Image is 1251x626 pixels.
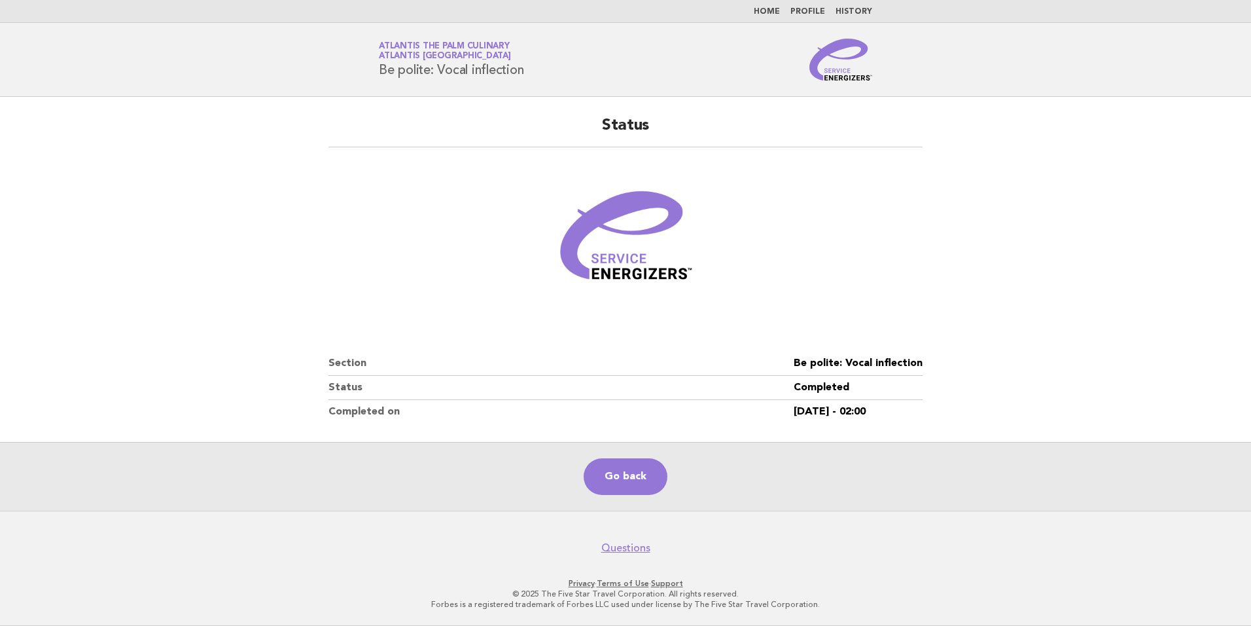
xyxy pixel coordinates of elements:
[328,400,794,424] dt: Completed on
[651,579,683,588] a: Support
[601,542,650,555] a: Questions
[569,579,595,588] a: Privacy
[790,8,825,16] a: Profile
[794,352,923,376] dd: Be polite: Vocal inflection
[584,458,667,495] a: Go back
[794,376,923,400] dd: Completed
[225,589,1026,599] p: © 2025 The Five Star Travel Corporation. All rights reserved.
[379,42,511,60] a: Atlantis The Palm CulinaryAtlantis [GEOGRAPHIC_DATA]
[328,352,794,376] dt: Section
[597,579,649,588] a: Terms of Use
[328,376,794,400] dt: Status
[379,52,511,61] span: Atlantis [GEOGRAPHIC_DATA]
[225,578,1026,589] p: · ·
[754,8,780,16] a: Home
[328,115,923,147] h2: Status
[809,39,872,81] img: Service Energizers
[379,43,523,77] h1: Be polite: Vocal inflection
[225,599,1026,610] p: Forbes is a registered trademark of Forbes LLC used under license by The Five Star Travel Corpora...
[547,163,704,320] img: Verified
[836,8,872,16] a: History
[794,400,923,424] dd: [DATE] - 02:00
